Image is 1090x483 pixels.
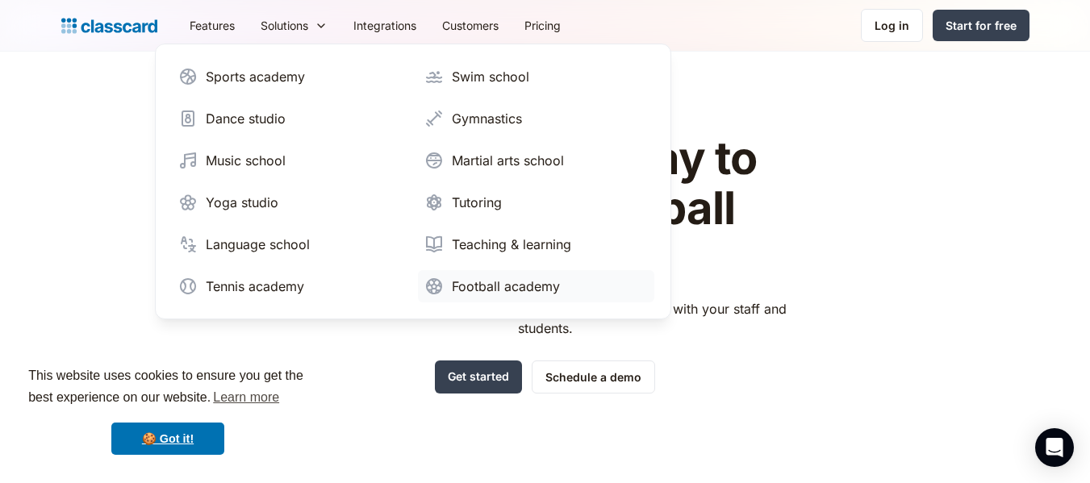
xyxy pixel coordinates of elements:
[452,235,571,254] div: Teaching & learning
[452,151,564,170] div: Martial arts school
[172,60,408,93] a: Sports academy
[418,270,654,302] a: Football academy
[512,7,574,44] a: Pricing
[211,385,282,410] a: learn more about cookies
[177,7,248,44] a: Features
[172,270,408,302] a: Tennis academy
[206,193,278,212] div: Yoga studio
[1035,428,1074,467] div: Open Intercom Messenger
[206,67,305,86] div: Sports academy
[532,360,655,393] a: Schedule a demo
[206,151,286,170] div: Music school
[875,17,909,34] div: Log in
[206,277,304,296] div: Tennis academy
[172,102,408,135] a: Dance studio
[946,17,1017,34] div: Start for free
[340,7,429,44] a: Integrations
[206,235,310,254] div: Language school
[418,144,654,177] a: Martial arts school
[28,366,307,410] span: This website uses cookies to ensure you get the best experience on our website.
[155,44,671,319] nav: Solutions
[933,10,1029,41] a: Start for free
[435,360,522,393] a: Get started
[452,193,502,212] div: Tutoring
[861,9,923,42] a: Log in
[418,228,654,260] a: Teaching & learning
[418,186,654,219] a: Tutoring
[111,423,224,455] a: dismiss cookie message
[206,109,286,128] div: Dance studio
[172,228,408,260] a: Language school
[429,7,512,44] a: Customers
[452,67,529,86] div: Swim school
[248,7,340,44] div: Solutions
[172,144,408,177] a: Music school
[261,17,308,34] div: Solutions
[13,351,323,470] div: cookieconsent
[61,15,157,37] a: home
[172,186,408,219] a: Yoga studio
[418,60,654,93] a: Swim school
[452,109,522,128] div: Gymnastics
[452,277,560,296] div: Football academy
[418,102,654,135] a: Gymnastics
